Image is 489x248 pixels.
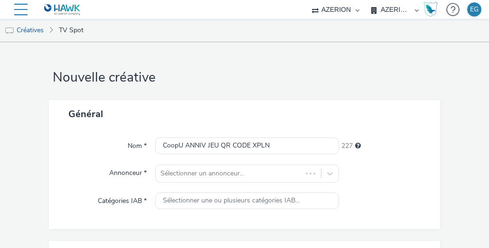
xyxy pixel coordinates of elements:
[470,2,479,17] div: EG
[423,2,442,17] a: Hawk Academy
[355,141,361,151] div: 255 caractères maximum
[94,193,150,206] label: Catégories IAB *
[155,138,339,154] input: Nom
[68,108,103,120] span: Général
[5,26,14,36] img: tv
[124,138,150,151] label: Nom *
[54,19,88,42] a: TV Spot
[49,69,440,87] h1: Nouvelle créative
[44,4,81,16] img: undefined Logo
[423,2,438,17] img: Hawk Academy
[163,197,300,205] span: Sélectionner une ou plusieurs catégories IAB...
[105,165,150,178] label: Annonceur *
[341,141,353,151] span: 227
